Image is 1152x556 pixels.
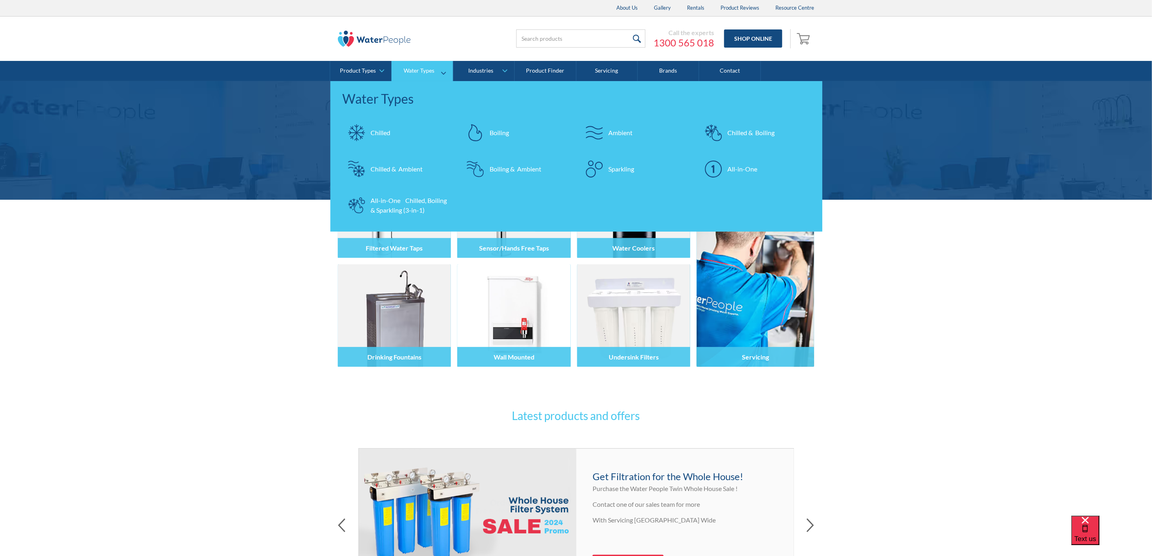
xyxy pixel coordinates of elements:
[593,500,778,509] p: Contact one of our sales team for more
[392,61,452,81] a: Water Types
[419,407,733,424] h3: Latest products and offers
[699,119,810,147] a: Chilled & Boiling
[453,61,514,81] a: Industries
[367,353,421,361] h4: Drinking Fountains
[724,29,782,48] a: Shop Online
[371,196,449,215] div: All-in-One Chilled, Boiling & Sparkling (3-in-1)
[577,264,690,367] img: Undersink Filters
[516,29,645,48] input: Search products
[742,353,769,361] h4: Servicing
[461,119,572,147] a: Boiling
[468,67,493,74] div: Industries
[653,29,714,37] div: Call the experts
[593,484,778,493] p: Purchase the Water People Twin Whole House Sale !
[404,67,435,74] div: Water Types
[330,81,822,232] nav: Water Types
[371,128,390,138] div: Chilled
[342,155,453,183] a: Chilled & Ambient
[697,155,814,367] a: Servicing
[342,191,453,219] a: All-in-One Chilled, Boiling & Sparkling (3-in-1)
[612,244,655,252] h4: Water Coolers
[576,61,638,81] a: Servicing
[727,164,757,174] div: All-in-One
[580,119,691,147] a: Ambient
[699,61,760,81] a: Contact
[515,61,576,81] a: Product Finder
[371,164,423,174] div: Chilled & Ambient
[490,164,541,174] div: Boiling & Ambient
[1071,516,1152,556] iframe: podium webchat widget bubble
[797,32,812,45] img: shopping cart
[638,61,699,81] a: Brands
[490,128,509,138] div: Boiling
[727,128,775,138] div: Chilled & Boiling
[494,353,534,361] h4: Wall Mounted
[366,244,423,252] h4: Filtered Water Taps
[479,244,549,252] h4: Sensor/Hands Free Taps
[593,531,778,541] p: ‍
[338,264,451,367] img: Drinking Fountains
[593,515,778,525] p: With Servicing [GEOGRAPHIC_DATA] Wide
[609,353,659,361] h4: Undersink Filters
[653,37,714,49] a: 1300 565 018
[457,264,570,367] img: Wall Mounted
[795,29,814,48] a: Open empty cart
[330,61,391,81] a: Product Types
[699,155,810,183] a: All-in-One
[609,164,635,174] div: Sparkling
[593,469,778,484] h4: Get Filtration for the Whole House!
[461,155,572,183] a: Boiling & Ambient
[342,89,810,109] div: Water Types
[338,31,411,47] img: The Water People
[580,155,691,183] a: Sparkling
[340,67,376,74] div: Product Types
[609,128,633,138] div: Ambient
[342,119,453,147] a: Chilled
